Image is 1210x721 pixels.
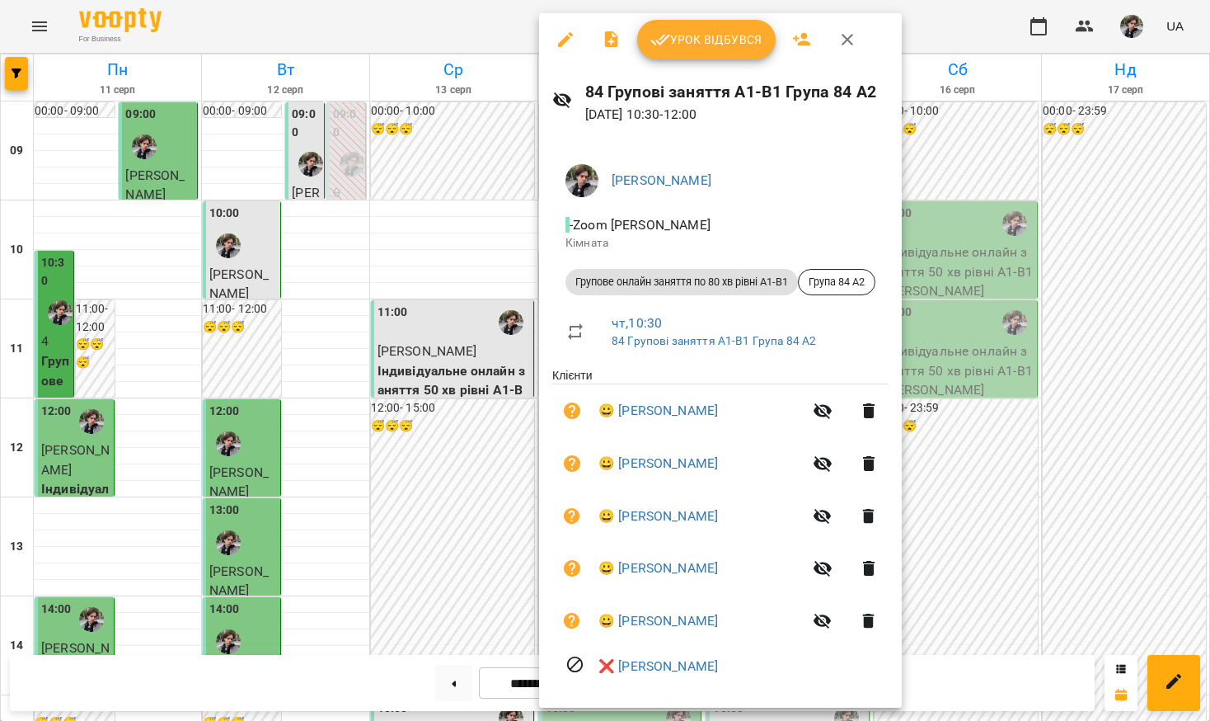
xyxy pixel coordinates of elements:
span: - Zoom [PERSON_NAME] [565,217,714,233]
a: 😀 [PERSON_NAME] [598,558,718,578]
a: чт , 10:30 [612,315,662,331]
p: Кімната [565,235,875,252]
span: Урок відбувся [650,30,762,49]
button: Візит ще не сплачено. Додати оплату? [552,601,592,641]
button: Урок відбувся [637,20,776,59]
a: 😀 [PERSON_NAME] [598,401,718,421]
button: Візит ще не сплачено. Додати оплату? [552,391,592,431]
button: Візит ще не сплачено. Додати оплату? [552,549,592,588]
button: Візит ще не сплачено. Додати оплату? [552,497,592,536]
span: Групове онлайн заняття по 80 хв рівні А1-В1 [565,275,798,290]
svg: Візит скасовано [565,655,585,675]
div: Група 84 A2 [798,269,875,295]
ul: Клієнти [552,367,889,692]
span: Група 84 A2 [799,275,875,290]
a: [PERSON_NAME] [612,172,711,188]
img: 3324ceff06b5eb3c0dd68960b867f42f.jpeg [565,164,598,197]
button: Візит ще не сплачено. Додати оплату? [552,444,592,483]
p: [DATE] 10:30 - 12:00 [585,105,889,125]
a: 84 Групові заняття А1-В1 Група 84 А2 [612,334,816,347]
a: 😀 [PERSON_NAME] [598,454,718,474]
a: 😀 [PERSON_NAME] [598,507,718,526]
h6: 84 Групові заняття А1-В1 Група 84 А2 [585,79,889,105]
a: 😀 [PERSON_NAME] [598,611,718,631]
a: ❌ [PERSON_NAME] [598,657,718,676]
